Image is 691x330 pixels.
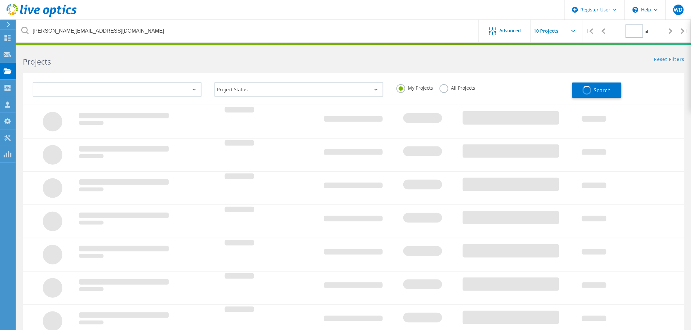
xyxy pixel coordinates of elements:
[594,87,611,94] span: Search
[572,82,621,98] button: Search
[7,14,77,18] a: Live Optics Dashboard
[645,29,649,34] span: of
[674,7,683,12] span: WD
[633,7,638,13] svg: \n
[500,28,521,33] span: Advanced
[678,20,691,43] div: |
[215,82,383,97] div: Project Status
[654,57,684,63] a: Reset Filters
[440,84,475,90] label: All Projects
[16,20,479,42] input: Search projects by name, owner, ID, company, etc
[583,20,597,43] div: |
[23,56,51,67] b: Projects
[396,84,433,90] label: My Projects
